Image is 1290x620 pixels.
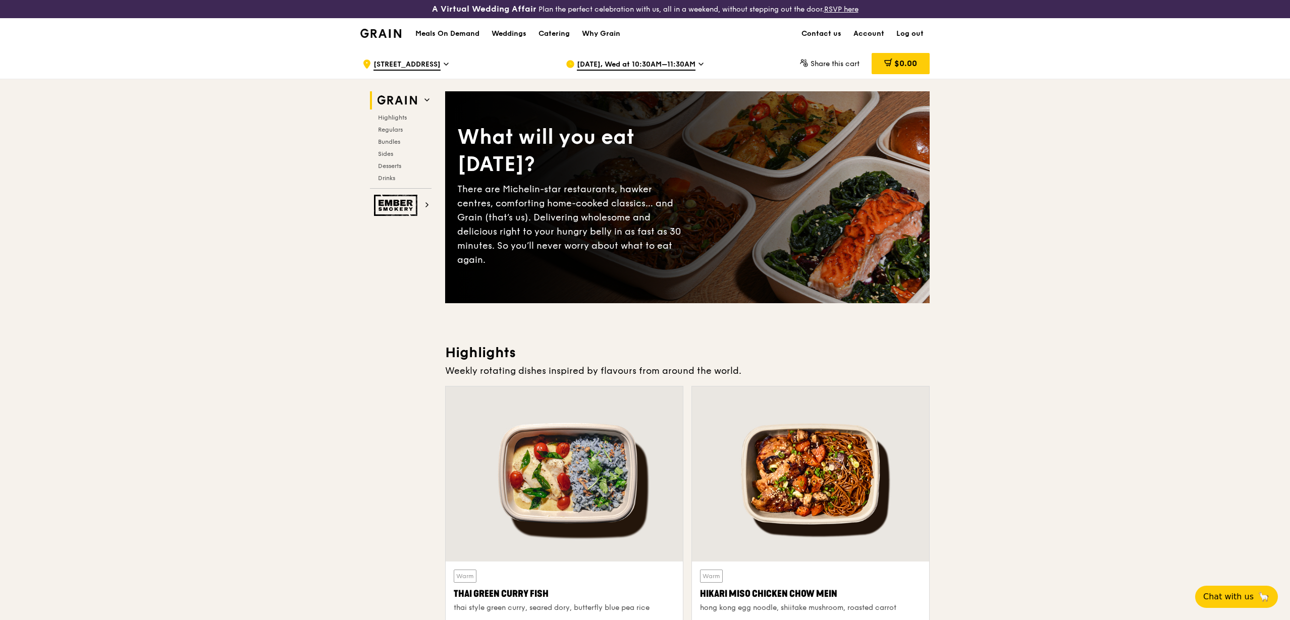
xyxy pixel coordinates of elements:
div: There are Michelin-star restaurants, hawker centres, comforting home-cooked classics… and Grain (... [457,182,687,267]
div: Warm [454,570,476,583]
span: Bundles [378,138,400,145]
span: Sides [378,150,393,157]
a: Contact us [795,19,847,49]
a: Log out [890,19,930,49]
div: Weekly rotating dishes inspired by flavours from around the world. [445,364,930,378]
h3: A Virtual Wedding Affair [432,4,536,14]
img: Grain web logo [374,91,420,109]
div: Plan the perfect celebration with us, all in a weekend, without stepping out the door. [354,4,936,14]
h1: Meals On Demand [415,29,479,39]
img: Ember Smokery web logo [374,195,420,216]
span: $0.00 [894,59,917,68]
span: Desserts [378,162,401,170]
div: Hikari Miso Chicken Chow Mein [700,587,921,601]
span: Share this cart [811,60,859,68]
span: 🦙 [1258,591,1270,603]
div: Why Grain [582,19,620,49]
div: Warm [700,570,723,583]
span: Chat with us [1203,591,1254,603]
a: Account [847,19,890,49]
button: Chat with us🦙 [1195,586,1278,608]
a: GrainGrain [360,18,401,48]
h3: Highlights [445,344,930,362]
a: Weddings [486,19,532,49]
a: RSVP here [824,5,858,14]
div: hong kong egg noodle, shiitake mushroom, roasted carrot [700,603,921,613]
div: Weddings [492,19,526,49]
div: What will you eat [DATE]? [457,124,687,178]
div: Catering [539,19,570,49]
span: [STREET_ADDRESS] [373,60,441,71]
div: thai style green curry, seared dory, butterfly blue pea rice [454,603,675,613]
a: Why Grain [576,19,626,49]
span: Highlights [378,114,407,121]
img: Grain [360,29,401,38]
a: Catering [532,19,576,49]
span: Regulars [378,126,403,133]
span: [DATE], Wed at 10:30AM–11:30AM [577,60,695,71]
span: Drinks [378,175,395,182]
div: Thai Green Curry Fish [454,587,675,601]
